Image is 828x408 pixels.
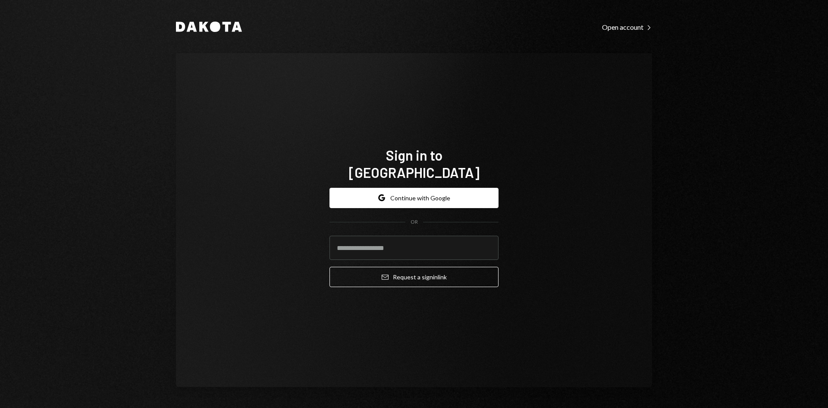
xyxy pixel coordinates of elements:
a: Open account [602,22,652,32]
div: OR [411,218,418,226]
div: Open account [602,23,652,32]
button: Continue with Google [329,188,499,208]
button: Request a signinlink [329,267,499,287]
h1: Sign in to [GEOGRAPHIC_DATA] [329,146,499,181]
